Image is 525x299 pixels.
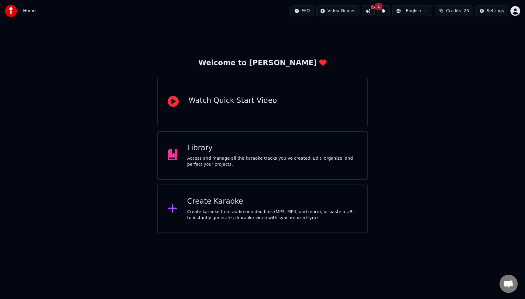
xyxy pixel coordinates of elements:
[187,143,357,153] div: Library
[475,5,508,16] button: Settings
[187,209,357,221] div: Create karaoke from audio or video files (MP3, MP4, and more), or paste a URL to instantly genera...
[187,197,357,206] div: Create Karaoke
[464,8,469,14] span: 26
[316,5,359,16] button: Video Guides
[23,8,36,14] nav: breadcrumb
[188,96,277,106] div: Watch Quick Start Video
[375,3,383,10] span: 1
[487,8,504,14] div: Settings
[23,8,36,14] span: Home
[499,275,518,293] div: Open chat
[290,5,314,16] button: FAQ
[198,58,327,68] div: Welcome to [PERSON_NAME]
[377,5,390,16] button: 1
[5,5,17,17] img: youka
[446,8,461,14] span: Credits
[435,5,473,16] button: Credits26
[187,155,357,168] div: Access and manage all the karaoke tracks you’ve created. Edit, organize, and perfect your projects.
